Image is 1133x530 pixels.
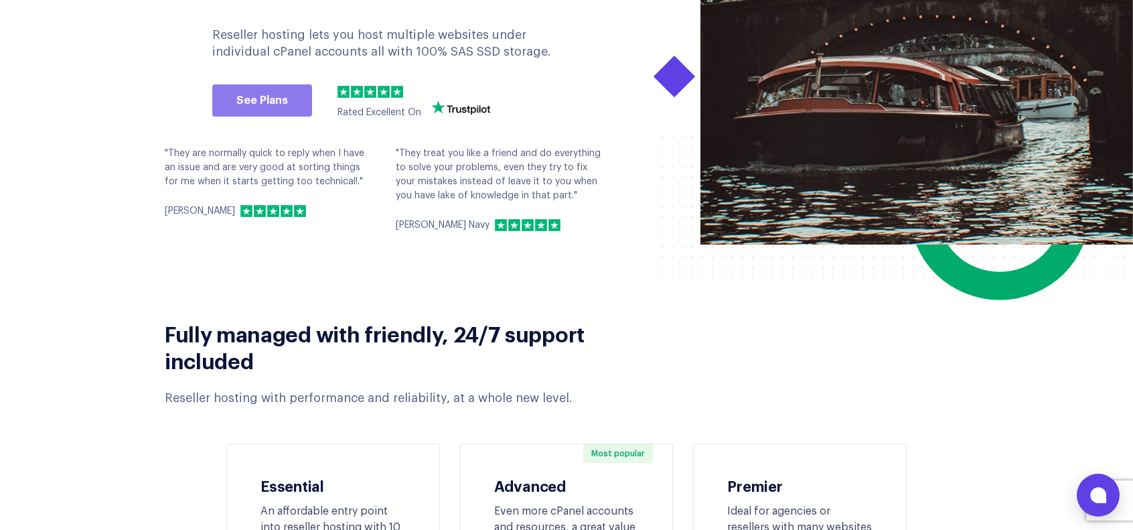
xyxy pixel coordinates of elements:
[212,84,312,117] a: See Plans
[364,86,376,98] img: 3
[396,218,489,233] p: [PERSON_NAME] Navy
[294,205,306,217] img: 5
[337,108,421,117] span: Rated Excellent On
[522,219,534,231] img: 3
[535,219,547,231] img: 4
[1077,474,1120,517] button: Open chat window
[254,205,266,217] img: 2
[727,477,873,493] h3: Premier
[396,147,607,233] div: "They treat you like a friend and do everything to solve your problems, even they try to fix your...
[583,444,653,463] span: Most popular
[165,147,376,218] div: "They are normally quick to reply when I have an issue and are very good at sorting things for me...
[281,205,293,217] img: 4
[165,320,625,373] h2: Fully managed with friendly, 24/7 support included
[337,86,350,98] img: 1
[351,86,363,98] img: 2
[260,477,406,493] h3: Essential
[508,219,520,231] img: 2
[391,86,403,98] img: 5
[240,205,252,217] img: 1
[494,477,639,493] h3: Advanced
[378,86,390,98] img: 4
[212,27,556,60] p: Reseller hosting lets you host multiple websites under individual cPanel accounts all with 100% S...
[495,219,507,231] img: 1
[267,205,279,217] img: 3
[548,219,560,231] img: 5
[165,204,235,218] p: [PERSON_NAME]
[165,390,625,407] div: Reseller hosting with performance and reliability, at a whole new level.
